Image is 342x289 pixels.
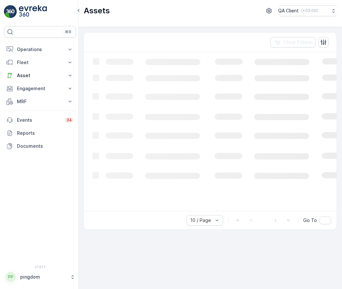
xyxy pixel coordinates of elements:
[65,29,71,34] p: ⌘B
[17,130,73,136] p: Reports
[20,274,67,280] p: pingdom
[4,56,76,69] button: Fleet
[4,82,76,95] button: Engagement
[4,114,76,127] a: Events34
[303,217,317,224] span: Go To
[66,117,72,123] p: 34
[17,143,73,149] p: Documents
[19,5,47,18] img: logo_light-DOdMpM7g.png
[17,72,63,79] p: Asset
[17,98,63,105] p: MRF
[17,46,63,53] p: Operations
[301,8,318,13] p: ( +03:00 )
[17,117,61,123] p: Events
[278,5,337,16] button: QA Client(+03:00)
[4,270,76,284] button: PPpingdom
[4,127,76,140] a: Reports
[4,69,76,82] button: Asset
[4,95,76,108] button: MRF
[278,7,299,14] p: QA Client
[4,265,76,269] span: v 1.51.1
[17,59,63,66] p: Fleet
[270,37,316,48] button: Clear Filters
[283,39,312,46] p: Clear Filters
[17,85,63,92] p: Engagement
[84,6,110,16] p: Assets
[4,140,76,153] a: Documents
[4,5,17,18] img: logo
[6,272,16,282] div: PP
[4,43,76,56] button: Operations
